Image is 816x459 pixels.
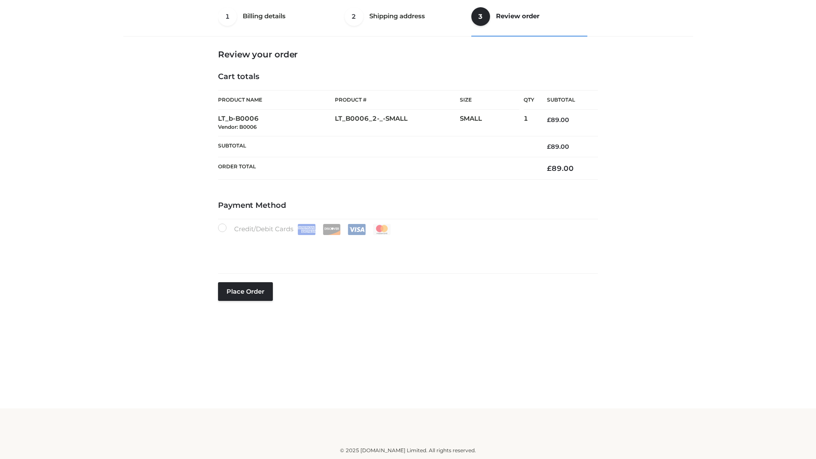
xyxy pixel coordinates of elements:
th: Size [460,91,519,110]
img: Mastercard [373,224,391,235]
span: £ [547,143,551,150]
img: Discover [323,224,341,235]
th: Subtotal [218,136,534,157]
div: © 2025 [DOMAIN_NAME] Limited. All rights reserved. [126,446,690,455]
th: Order Total [218,157,534,180]
span: £ [547,164,552,173]
small: Vendor: B0006 [218,124,257,130]
img: Amex [297,224,316,235]
th: Qty [524,90,534,110]
iframe: Secure payment input frame [216,233,596,264]
bdi: 89.00 [547,164,574,173]
label: Credit/Debit Cards [218,224,392,235]
th: Subtotal [534,91,598,110]
img: Visa [348,224,366,235]
th: Product # [335,90,460,110]
bdi: 89.00 [547,143,569,150]
td: LT_b-B0006 [218,110,335,136]
button: Place order [218,282,273,301]
th: Product Name [218,90,335,110]
h4: Payment Method [218,201,598,210]
td: SMALL [460,110,524,136]
span: £ [547,116,551,124]
bdi: 89.00 [547,116,569,124]
td: 1 [524,110,534,136]
h4: Cart totals [218,72,598,82]
td: LT_B0006_2-_-SMALL [335,110,460,136]
h3: Review your order [218,49,598,59]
